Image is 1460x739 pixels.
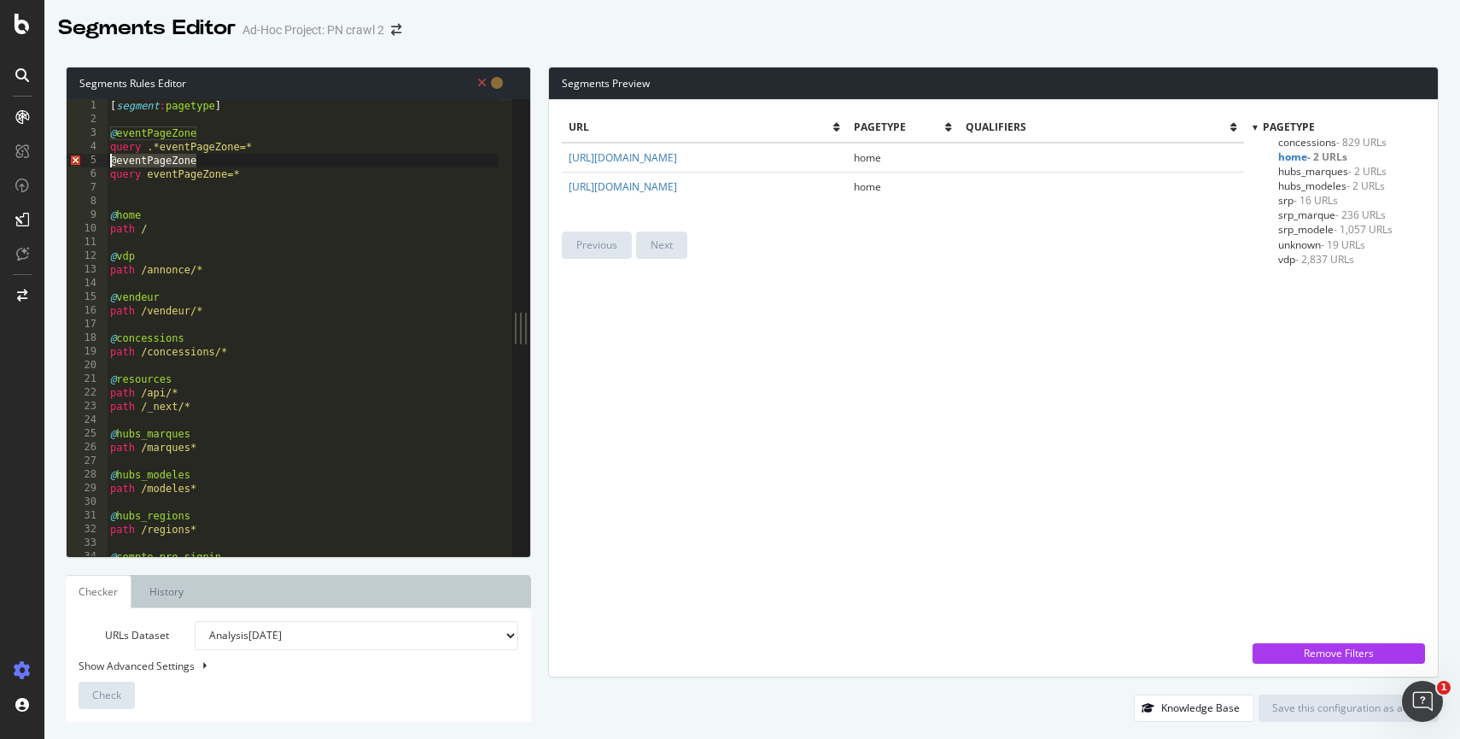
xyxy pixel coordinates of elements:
[1278,193,1338,208] span: Click to filter pagetype on srp
[1263,120,1315,134] span: pagetype
[136,575,197,608] a: History
[67,208,108,222] div: 9
[1402,681,1443,722] iframe: Intercom live chat
[1295,252,1354,267] span: - 2,837 URLs
[1278,208,1386,222] span: Click to filter pagetype on srp_marque
[1253,643,1425,664] button: Remove Filters
[67,181,108,195] div: 7
[67,400,108,413] div: 23
[67,195,108,208] div: 8
[67,222,108,236] div: 10
[1278,164,1387,179] span: Click to filter pagetype on hubs_marques
[67,154,108,167] div: 5
[66,621,182,650] label: URLs Dataset
[491,74,503,91] span: You have unsaved modifications
[854,120,945,134] span: pagetype
[67,67,530,99] div: Segments Rules Editor
[66,659,505,673] div: Show Advanced Settings
[854,179,881,194] span: home
[1321,238,1365,252] span: - 19 URLs
[67,277,108,290] div: 14
[67,550,108,564] div: 34
[67,154,82,167] span: Error, read annotations row 5
[1307,150,1347,164] span: - 2 URLs
[67,167,108,181] div: 6
[67,537,108,550] div: 33
[651,238,673,252] div: Next
[67,290,108,304] div: 15
[67,523,108,537] div: 32
[242,21,384,38] div: Ad-Hoc Project: PN crawl 2
[1346,179,1385,193] span: - 2 URLs
[67,236,108,249] div: 11
[67,263,108,277] div: 13
[67,413,108,427] div: 24
[549,67,1438,100] div: Segments Preview
[67,509,108,523] div: 31
[67,249,108,263] div: 12
[67,359,108,372] div: 20
[67,113,108,126] div: 2
[569,120,833,134] span: url
[67,386,108,400] div: 22
[67,441,108,455] div: 26
[66,575,131,608] a: Checker
[1134,701,1254,715] a: Knowledge Base
[1259,695,1439,722] button: Save this configuration as active
[67,496,108,509] div: 30
[67,482,108,496] div: 29
[67,372,108,386] div: 21
[1278,150,1347,164] span: Click to filter pagetype on home
[79,682,135,709] button: Check
[67,99,108,113] div: 1
[966,120,1230,134] span: qualifiers
[67,126,108,140] div: 3
[67,455,108,468] div: 27
[1348,164,1387,179] span: - 2 URLs
[67,345,108,359] div: 19
[636,232,687,259] button: Next
[1278,252,1354,267] span: Click to filter pagetype on vdp
[1278,238,1365,252] span: Click to filter pagetype on unknown
[477,74,487,91] span: Syntax is invalid
[58,14,236,43] div: Segments Editor
[67,427,108,441] div: 25
[1437,681,1451,695] span: 1
[1278,135,1387,150] span: Click to filter pagetype on concessions
[67,318,108,331] div: 17
[1335,208,1386,222] span: - 236 URLs
[67,331,108,345] div: 18
[67,304,108,318] div: 16
[854,150,881,165] span: home
[67,140,108,154] div: 4
[1334,222,1393,237] span: - 1,057 URLs
[1272,701,1425,715] div: Save this configuration as active
[562,232,632,259] button: Previous
[1336,135,1387,150] span: - 829 URLs
[1294,193,1338,208] span: - 16 URLs
[569,179,677,194] a: [URL][DOMAIN_NAME]
[391,24,401,36] div: arrow-right-arrow-left
[569,150,677,165] a: [URL][DOMAIN_NAME]
[1278,179,1385,193] span: Click to filter pagetype on hubs_modeles
[576,238,617,252] div: Previous
[67,468,108,482] div: 28
[92,688,121,702] span: Check
[1278,222,1393,237] span: Click to filter pagetype on srp_modele
[1161,701,1240,715] div: Knowledge Base
[1134,695,1254,722] button: Knowledge Base
[1263,646,1415,660] div: Remove Filters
